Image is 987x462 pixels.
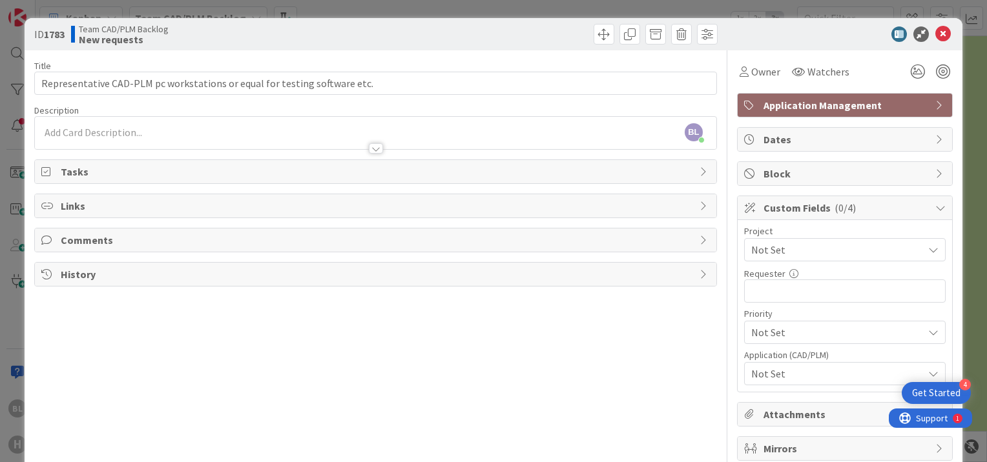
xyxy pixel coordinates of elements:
[764,441,929,456] span: Mirrors
[751,323,917,341] span: Not Set
[34,105,79,116] span: Description
[959,379,971,390] div: 4
[44,28,65,41] b: 1783
[685,123,703,141] span: BL
[764,200,929,216] span: Custom Fields
[902,382,971,404] div: Open Get Started checklist, remaining modules: 4
[67,5,70,15] div: 1
[751,366,923,381] span: Not Set
[744,309,946,318] div: Priority
[835,201,856,214] span: ( 0/4 )
[61,198,693,214] span: Links
[807,64,849,79] span: Watchers
[79,24,169,34] span: Team CAD/PLM Backlog
[764,97,929,113] span: Application Management
[744,350,946,359] div: Application (CAD/PLM)
[751,64,780,79] span: Owner
[764,407,929,422] span: Attachments
[61,266,693,282] span: History
[61,164,693,179] span: Tasks
[79,34,169,45] b: New requests
[912,387,961,399] div: Get Started
[764,132,929,147] span: Dates
[27,2,59,17] span: Support
[34,72,717,95] input: type card name here...
[744,226,946,236] div: Project
[34,26,65,42] span: ID
[744,268,785,279] label: Requester
[751,241,917,259] span: Not Set
[34,60,51,72] label: Title
[764,166,929,181] span: Block
[61,232,693,248] span: Comments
